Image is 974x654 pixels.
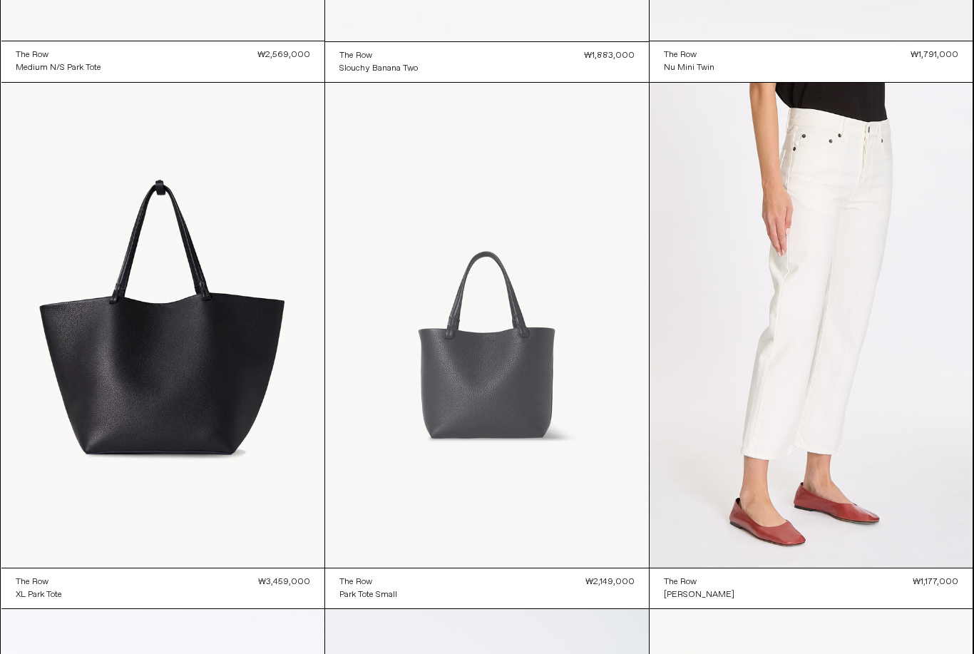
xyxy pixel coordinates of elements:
a: [PERSON_NAME] [664,588,734,601]
div: ₩1,177,000 [913,576,958,588]
div: Nu Mini Twin [664,62,714,74]
div: Slouchy Banana Two [339,63,418,75]
div: Park Tote Small [339,589,397,601]
a: XL Park Tote [16,588,62,601]
img: The Row XL Park Tot [1,83,325,568]
div: XL Park Tote [16,589,62,601]
a: The Row [664,576,734,588]
div: The Row [16,576,48,588]
div: ₩2,569,000 [257,48,310,61]
div: ₩1,791,000 [911,48,958,61]
a: Medium N/S Park Tote [16,61,101,74]
a: The Row [339,49,418,62]
a: The Row [339,576,397,588]
div: The Row [16,49,48,61]
div: The Row [664,576,697,588]
a: The Row [664,48,714,61]
div: Medium N/S Park Tote [16,62,101,74]
a: The Row [16,48,101,61]
img: The Row Lesley Jeans [650,83,973,568]
div: The Row [339,576,372,588]
a: The Row [16,576,62,588]
img: The Row Park Tote Small [325,83,649,568]
a: Park Tote Small [339,588,397,601]
div: ₩2,149,000 [585,576,635,588]
div: The Row [339,50,372,62]
div: ₩3,459,000 [258,576,310,588]
div: ₩1,883,000 [584,49,635,62]
a: Slouchy Banana Two [339,62,418,75]
div: [PERSON_NAME] [664,589,734,601]
div: The Row [664,49,697,61]
a: Nu Mini Twin [664,61,714,74]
